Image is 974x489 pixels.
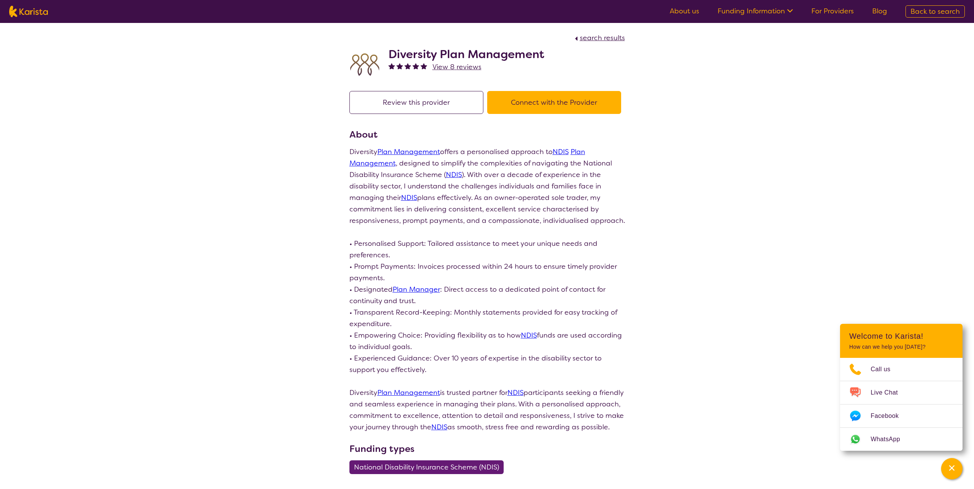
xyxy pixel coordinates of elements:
[413,63,419,69] img: fullstar
[811,6,854,16] a: For Providers
[349,49,380,80] img: duqvjtfkvnzb31ymex15.png
[432,61,481,73] a: View 8 reviews
[670,6,699,16] a: About us
[349,463,508,472] a: National Disability Insurance Scheme (NDIS)
[840,324,963,451] div: Channel Menu
[871,364,900,375] span: Call us
[840,358,963,451] ul: Choose channel
[432,62,481,71] span: View 8 reviews
[431,422,447,432] a: NDIS
[446,170,462,179] a: NDIS
[349,91,483,114] button: Review this provider
[573,33,625,42] a: search results
[401,193,417,202] a: NDIS
[405,63,411,69] img: fullstar
[580,33,625,42] span: search results
[718,6,793,16] a: Funding Information
[941,458,963,479] button: Channel Menu
[871,434,909,445] span: WhatsApp
[871,387,907,398] span: Live Chat
[421,63,427,69] img: fullstar
[849,344,953,350] p: How can we help you [DATE]?
[553,147,569,156] a: NDIS
[377,388,440,397] a: Plan Management
[872,6,887,16] a: Blog
[349,128,625,141] h3: About
[840,428,963,451] a: Web link opens in a new tab.
[910,7,960,16] span: Back to search
[349,146,625,433] p: Diversity offers a personalised approach to , designed to simplify the complexities of navigating...
[388,63,395,69] img: fullstar
[388,47,544,61] h2: Diversity Plan Management
[354,460,499,474] span: National Disability Insurance Scheme (NDIS)
[487,98,625,107] a: Connect with the Provider
[905,5,965,18] a: Back to search
[377,147,440,156] a: Plan Management
[487,91,621,114] button: Connect with the Provider
[349,442,625,456] h3: Funding types
[849,331,953,341] h2: Welcome to Karista!
[9,6,48,17] img: Karista logo
[349,98,487,107] a: Review this provider
[393,285,440,294] a: Plan Manager
[396,63,403,69] img: fullstar
[871,410,908,422] span: Facebook
[507,388,524,397] a: NDIS
[521,331,537,340] a: NDIS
